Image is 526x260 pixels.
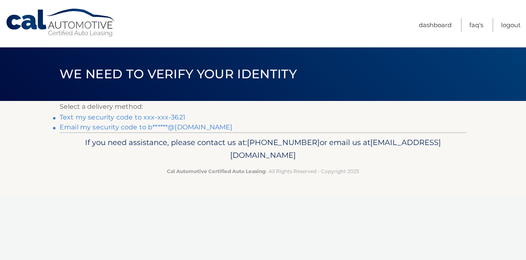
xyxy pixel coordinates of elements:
[65,167,461,176] p: - All Rights Reserved - Copyright 2025
[501,18,521,32] a: Logout
[247,138,320,147] span: [PHONE_NUMBER]
[65,136,461,162] p: If you need assistance, please contact us at: or email us at
[5,8,116,37] a: Cal Automotive
[60,101,466,112] p: Select a delivery method:
[60,123,233,131] a: Email my security code to b******@[DOMAIN_NAME]
[60,113,185,121] a: Text my security code to xxx-xxx-3621
[60,66,297,82] span: We need to verify your identity
[167,168,265,174] strong: Cal Automotive Certified Auto Leasing
[469,18,483,32] a: FAQ's
[419,18,452,32] a: Dashboard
